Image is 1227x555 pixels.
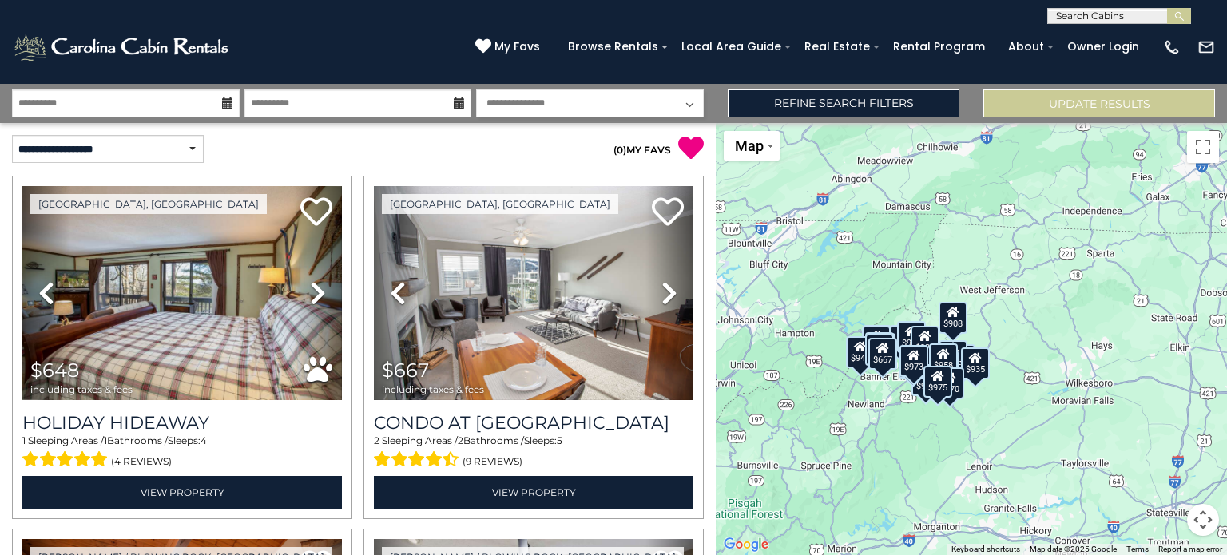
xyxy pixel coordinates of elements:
[951,544,1020,555] button: Keyboard shortcuts
[12,31,233,63] img: White-1-2.png
[111,451,172,472] span: (4 reviews)
[1197,38,1215,56] img: mail-regular-white.png
[865,333,894,365] div: $648
[911,326,939,358] div: $931
[475,38,544,56] a: My Favs
[22,186,342,400] img: thumbnail_163267578.jpeg
[1187,504,1219,536] button: Map camera controls
[1000,34,1052,59] a: About
[796,34,878,59] a: Real Estate
[939,340,967,372] div: $813
[560,34,666,59] a: Browse Rentals
[929,343,958,375] div: $958
[673,34,789,59] a: Local Area Guide
[30,384,133,394] span: including taxes & fees
[1126,545,1149,553] a: Terms (opens in new tab)
[613,144,671,156] a: (0)MY FAVS
[1187,131,1219,163] button: Toggle fullscreen view
[201,434,207,446] span: 4
[382,359,429,382] span: $667
[720,534,772,555] a: Open this area in Google Maps (opens a new window)
[923,366,952,398] div: $975
[382,194,618,214] a: [GEOGRAPHIC_DATA], [GEOGRAPHIC_DATA]
[885,34,993,59] a: Rental Program
[22,434,342,472] div: Sleeping Areas / Bathrooms / Sleeps:
[374,434,693,472] div: Sleeping Areas / Bathrooms / Sleeps:
[863,324,891,356] div: $876
[1158,545,1222,553] a: Report a map error
[557,434,562,446] span: 5
[735,137,764,154] span: Map
[911,363,940,395] div: $954
[939,302,967,334] div: $908
[22,412,342,434] a: Holiday Hideaway
[897,321,926,353] div: $908
[30,359,79,382] span: $648
[899,346,927,378] div: $963
[983,89,1215,117] button: Update Results
[652,196,684,230] a: Add to favorites
[30,194,267,214] a: [GEOGRAPHIC_DATA], [GEOGRAPHIC_DATA]
[463,451,522,472] span: (9 reviews)
[22,476,342,509] a: View Property
[374,434,379,446] span: 2
[720,534,772,555] img: Google
[846,336,875,368] div: $947
[1163,38,1181,56] img: phone-regular-white.png
[1030,545,1117,553] span: Map data ©2025 Google
[899,344,928,376] div: $973
[374,476,693,509] a: View Property
[1059,34,1147,59] a: Owner Login
[374,412,693,434] h3: Condo at Pinnacle Inn Resort
[382,384,484,394] span: including taxes & fees
[724,131,780,161] button: Change map style
[935,367,964,399] div: $970
[862,325,891,357] div: $885
[613,144,626,156] span: ( )
[494,38,540,55] span: My Favs
[300,196,332,230] a: Add to favorites
[22,434,26,446] span: 1
[868,337,897,369] div: $667
[728,89,959,117] a: Refine Search Filters
[617,144,623,156] span: 0
[374,412,693,434] a: Condo at [GEOGRAPHIC_DATA]
[961,347,990,379] div: $935
[865,332,894,364] div: $961
[374,186,693,400] img: thumbnail_163280808.jpeg
[104,434,107,446] span: 1
[458,434,463,446] span: 2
